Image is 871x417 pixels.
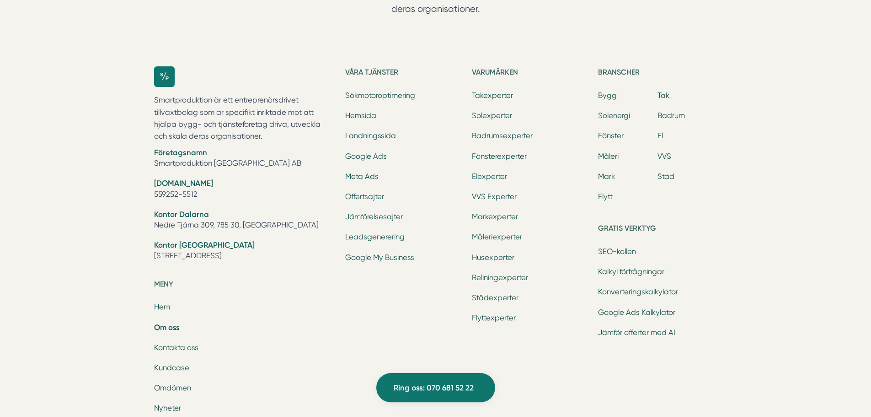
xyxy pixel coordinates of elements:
[154,404,181,412] a: Nyheter
[472,131,533,140] a: Badrumsexperter
[472,111,512,120] a: Solexperter
[657,111,685,120] a: Badrum
[657,91,669,100] a: Tak
[154,147,335,171] li: Smartproduktion [GEOGRAPHIC_DATA] AB
[345,172,379,181] a: Meta Ads
[154,363,189,372] a: Kundcase
[598,91,617,100] a: Bygg
[345,66,464,81] h5: Våra tjänster
[657,172,674,181] a: Städ
[376,373,495,402] a: Ring oss: 070 681 52 22
[598,328,675,337] a: Jämför offerter med AI
[154,323,180,332] a: Om oss
[154,240,335,263] li: [STREET_ADDRESS]
[598,267,664,276] a: Kalkyl förfrågningar
[394,382,474,394] span: Ring oss: 070 681 52 22
[472,66,591,81] h5: Varumärken
[472,253,514,262] a: Husexperter
[345,192,384,201] a: Offertsajter
[345,131,396,140] a: Landningssida
[154,240,255,249] strong: Kontor [GEOGRAPHIC_DATA]
[598,152,619,161] a: Måleri
[345,253,414,262] a: Google My Business
[472,172,507,181] a: Elexperter
[154,178,335,201] li: 559252-5512
[598,192,613,201] a: Flytt
[657,131,663,140] a: El
[598,308,675,317] a: Google Ads Kalkylator
[154,343,198,352] a: Kontakta oss
[154,148,207,157] strong: Företagsnamn
[154,210,209,219] strong: Kontor Dalarna
[472,152,527,161] a: Fönsterexperter
[154,179,213,188] strong: [DOMAIN_NAME]
[598,247,636,256] a: SEO-kollen
[154,278,335,293] h5: Meny
[472,192,517,201] a: VVS Experter
[345,111,376,120] a: Hemsida
[598,66,717,81] h5: Branscher
[472,212,518,221] a: Markexperter
[657,152,671,161] a: VVS
[598,222,717,237] h5: Gratis verktyg
[154,384,191,392] a: Omdömen
[472,293,518,302] a: Städexperter
[345,91,415,100] a: Sökmotoroptimering
[598,131,624,140] a: Fönster
[598,172,615,181] a: Mark
[472,273,528,282] a: Reliningexperter
[345,152,387,161] a: Google Ads
[598,287,678,296] a: Konverteringskalkylator
[472,91,513,100] a: Takexperter
[345,233,405,241] a: Leadsgenerering
[154,94,335,143] p: Smartproduktion är ett entreprenörsdrivet tillväxtbolag som är specifikt inriktade mot att hjälpa...
[154,209,335,233] li: Nedre Tjärna 309, 785 30, [GEOGRAPHIC_DATA]
[345,212,403,221] a: Jämförelsesajter
[154,303,170,311] a: Hem
[472,314,516,322] a: Flyttexperter
[598,111,630,120] a: Solenergi
[472,233,522,241] a: Måleriexperter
